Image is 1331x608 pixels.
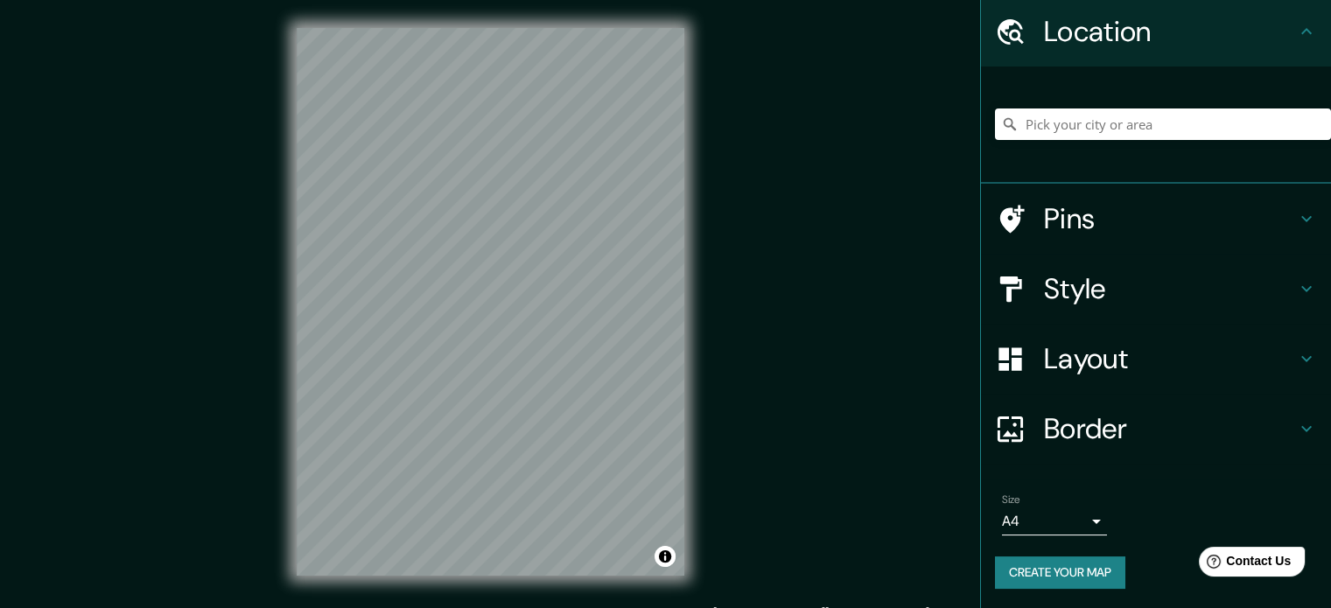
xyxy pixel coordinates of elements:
button: Create your map [995,556,1125,589]
div: Border [981,394,1331,464]
div: Style [981,254,1331,324]
h4: Pins [1044,201,1296,236]
label: Size [1002,493,1020,507]
button: Toggle attribution [655,546,676,567]
h4: Style [1044,271,1296,306]
h4: Location [1044,14,1296,49]
h4: Layout [1044,341,1296,376]
input: Pick your city or area [995,108,1331,140]
div: Pins [981,184,1331,254]
canvas: Map [297,28,684,576]
h4: Border [1044,411,1296,446]
div: Layout [981,324,1331,394]
iframe: Help widget launcher [1175,540,1312,589]
div: A4 [1002,507,1107,535]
